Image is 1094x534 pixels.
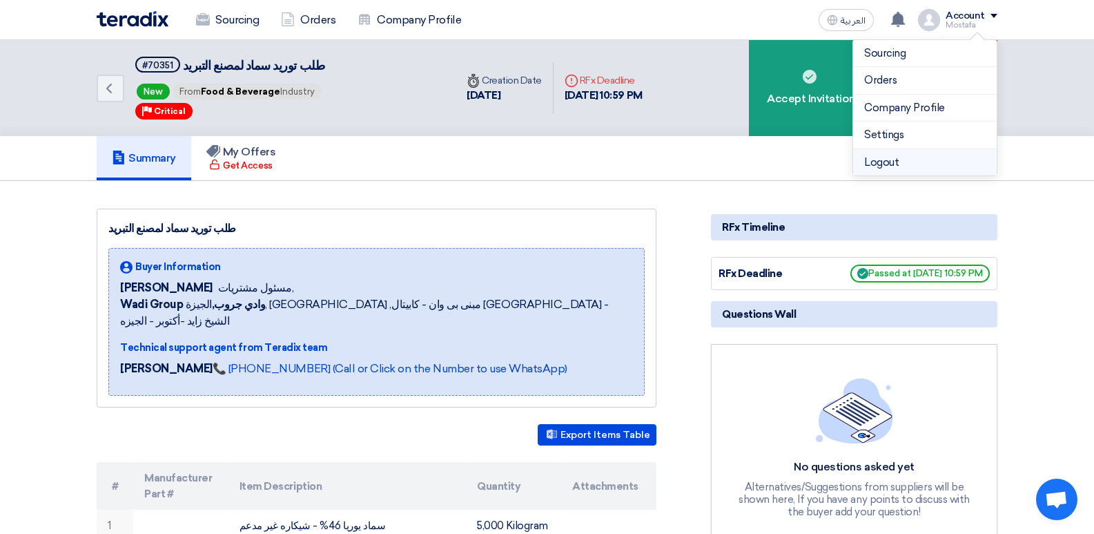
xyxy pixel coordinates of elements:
[946,10,985,22] div: Account
[918,9,940,31] img: profile_test.png
[201,86,280,97] span: Food & Beverage
[97,462,133,510] th: #
[120,296,633,330] span: الجيزة, [GEOGRAPHIC_DATA] ,مبنى بى وان - كابيتال [GEOGRAPHIC_DATA] - الشيخ زايد -أكتوبر - الجيزه
[561,462,656,510] th: Attachments
[120,280,213,296] span: [PERSON_NAME]
[850,265,990,283] span: Passed at [DATE] 10:59 PM
[120,362,213,375] strong: [PERSON_NAME]
[737,460,972,475] div: No questions asked yet
[467,88,542,104] div: [DATE]
[183,58,325,73] span: طلب توريد سماد لمصنع التبريد
[185,5,270,35] a: Sourcing
[816,378,893,443] img: empty_state_list.svg
[719,266,822,282] div: RFx Deadline
[154,106,186,116] span: Critical
[864,127,986,143] a: Settings
[135,260,221,274] span: Buyer Information
[209,159,272,173] div: Get Access
[946,21,997,29] div: Mostafa
[120,341,633,355] div: Technical support agent from Teradix team
[722,307,796,322] span: Questions Wall
[1036,479,1077,520] a: Open chat
[191,136,291,180] a: My Offers Get Access
[270,5,346,35] a: Orders
[853,149,997,176] li: Logout
[467,73,542,88] div: Creation Date
[142,61,173,70] div: #70351
[112,151,176,165] h5: Summary
[135,57,324,74] h5: طلب توريد سماد لمصنع التبريد
[711,214,997,240] div: RFx Timeline
[841,16,866,26] span: العربية
[466,462,561,510] th: Quantity
[108,220,645,237] div: طلب توريد سماد لمصنع التبريد
[133,462,228,510] th: Manufacturer Part #
[864,73,986,88] a: Orders
[565,73,643,88] div: RFx Deadline
[538,424,656,446] button: Export Items Table
[864,100,986,116] a: Company Profile
[819,9,874,31] button: العربية
[97,136,191,180] a: Summary
[120,298,265,311] b: Wadi Group وادي جروب,
[218,280,293,296] span: مسئول مشتريات,
[173,84,322,99] span: From Industry
[346,5,472,35] a: Company Profile
[206,145,276,159] h5: My Offers
[864,46,986,61] a: Sourcing
[228,462,467,510] th: Item Description
[213,362,567,375] a: 📞 [PHONE_NUMBER] (Call or Click on the Number to use WhatsApp)
[97,11,168,27] img: Teradix logo
[749,40,873,136] div: Accept Invitation
[565,88,643,104] div: [DATE] 10:59 PM
[737,481,972,518] div: Alternatives/Suggestions from suppliers will be shown here, If you have any points to discuss wit...
[137,84,170,99] span: New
